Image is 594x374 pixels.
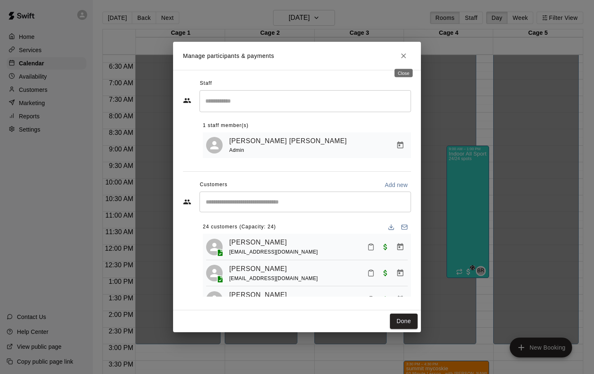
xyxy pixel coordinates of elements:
span: Waived payment [378,243,393,250]
span: 24 customers (Capacity: 24) [203,221,276,234]
button: Download list [385,221,398,234]
p: Add new [385,181,408,189]
div: Start typing to search customers... [200,192,411,212]
span: Admin [229,147,244,153]
span: [EMAIL_ADDRESS][DOMAIN_NAME] [229,276,318,281]
p: Manage participants & payments [183,52,274,60]
button: Email participants [398,221,411,234]
span: Staff [200,77,212,90]
span: Paid with Card [378,269,393,276]
div: Close [394,69,413,77]
a: [PERSON_NAME] [229,290,287,300]
button: Mark attendance [364,240,378,254]
button: Mark attendance [364,292,378,307]
button: Manage bookings & payment [393,240,408,254]
a: [PERSON_NAME] [PERSON_NAME] [229,136,347,146]
button: Manage bookings & payment [393,138,408,153]
svg: Staff [183,96,191,105]
button: Manage bookings & payment [393,266,408,280]
div: Search staff [200,90,411,112]
a: [PERSON_NAME] [229,264,287,274]
div: Asher Kritz [206,265,223,281]
span: Customers [200,178,228,192]
button: Close [396,48,411,63]
button: Done [390,314,418,329]
div: Asher McDowell [206,291,223,308]
button: Mark attendance [364,266,378,280]
svg: Customers [183,198,191,206]
div: Billy Jack Ryan [206,137,223,153]
span: [EMAIL_ADDRESS][DOMAIN_NAME] [229,249,318,255]
button: Add new [381,178,411,192]
div: Alex Armenante [206,239,223,255]
button: Manage bookings & payment [393,292,408,307]
a: [PERSON_NAME] [229,237,287,248]
span: 1 staff member(s) [203,119,249,132]
span: Paid with Card [378,295,393,302]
